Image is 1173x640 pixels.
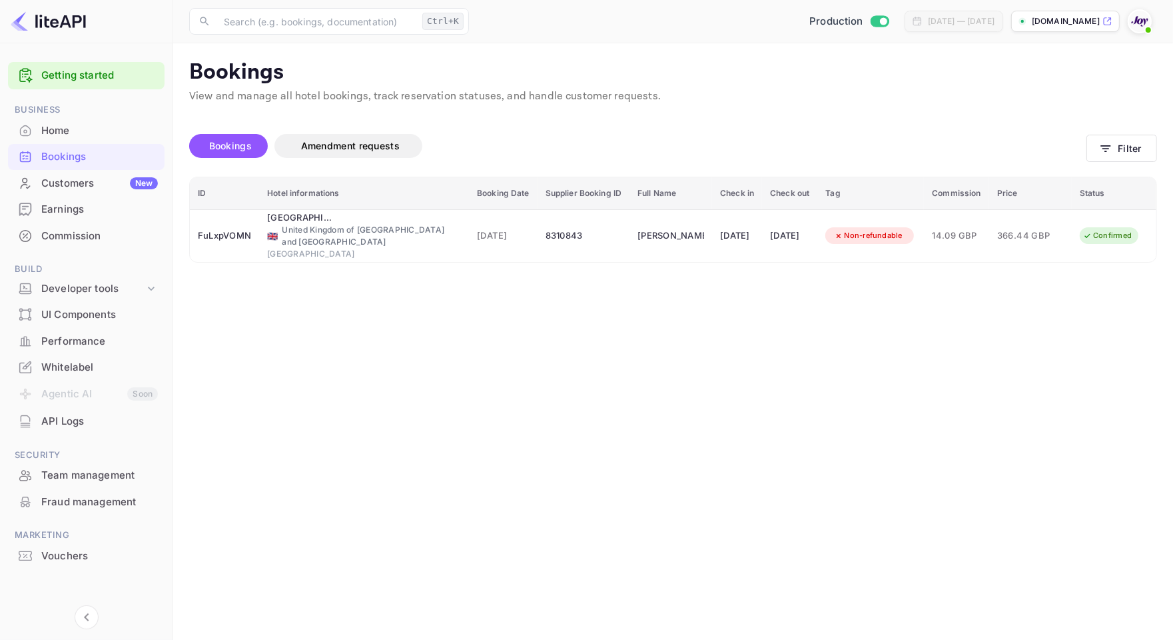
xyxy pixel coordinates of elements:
[770,225,809,247] div: [DATE]
[267,211,334,225] div: Holiday Inn Oxford, an IHG Hotel
[8,463,165,487] a: Team management
[41,229,158,244] div: Commission
[809,14,863,29] span: Production
[8,409,165,433] a: API Logs
[75,605,99,629] button: Collapse navigation
[8,329,165,355] div: Performance
[8,62,165,89] div: Getting started
[267,248,461,260] div: [GEOGRAPHIC_DATA]
[189,134,1086,158] div: account-settings tabs
[8,409,165,435] div: API Logs
[1086,135,1157,162] button: Filter
[41,307,158,323] div: UI Components
[41,414,158,429] div: API Logs
[8,197,165,221] a: Earnings
[8,223,165,248] a: Commission
[301,140,400,151] span: Amendment requests
[267,224,461,248] div: United Kingdom of [GEOGRAPHIC_DATA] and [GEOGRAPHIC_DATA]
[637,225,704,247] div: Andrew Joseph
[8,302,165,328] div: UI Components
[41,495,158,510] div: Fraud management
[477,229,530,243] span: [DATE]
[8,262,165,277] span: Build
[209,140,252,151] span: Bookings
[817,177,924,210] th: Tag
[8,489,165,515] div: Fraud management
[8,103,165,117] span: Business
[130,177,158,189] div: New
[546,225,621,247] div: 8310843
[198,225,251,247] div: FuLxpVOMN
[997,229,1064,243] span: 366.44 GBP
[1072,177,1156,210] th: Status
[825,227,911,244] div: Non-refundable
[8,489,165,514] a: Fraud management
[41,68,158,83] a: Getting started
[8,223,165,249] div: Commission
[41,549,158,564] div: Vouchers
[41,202,158,217] div: Earnings
[928,15,994,27] div: [DATE] — [DATE]
[8,463,165,489] div: Team management
[932,229,980,243] span: 14.09 GBP
[1129,11,1150,32] img: With Joy
[720,225,754,247] div: [DATE]
[629,177,712,210] th: Full Name
[41,149,158,165] div: Bookings
[8,329,165,353] a: Performance
[8,355,165,381] div: Whitelabel
[538,177,629,210] th: Supplier Booking ID
[8,144,165,169] a: Bookings
[8,171,165,197] div: CustomersNew
[41,281,145,297] div: Developer tools
[989,177,1072,210] th: Price
[469,177,538,210] th: Booking Date
[1032,15,1100,27] p: [DOMAIN_NAME]
[267,232,278,241] span: United Kingdom of Great Britain and Northern Ireland
[190,177,259,210] th: ID
[8,543,165,568] a: Vouchers
[259,177,469,210] th: Hotel informations
[8,448,165,463] span: Security
[8,355,165,379] a: Whitelabel
[8,118,165,144] div: Home
[41,468,158,483] div: Team management
[1074,227,1140,244] div: Confirmed
[11,11,86,32] img: LiteAPI logo
[8,171,165,195] a: CustomersNew
[41,334,158,349] div: Performance
[8,277,165,301] div: Developer tools
[189,59,1157,86] p: Bookings
[190,177,1156,262] table: booking table
[762,177,817,210] th: Check out
[8,543,165,569] div: Vouchers
[8,197,165,223] div: Earnings
[41,123,158,139] div: Home
[712,177,762,210] th: Check in
[41,360,158,375] div: Whitelabel
[216,8,417,35] input: Search (e.g. bookings, documentation)
[804,14,894,29] div: Switch to Sandbox mode
[8,302,165,327] a: UI Components
[8,144,165,170] div: Bookings
[41,176,158,191] div: Customers
[924,177,988,210] th: Commission
[8,118,165,143] a: Home
[422,13,464,30] div: Ctrl+K
[189,89,1157,105] p: View and manage all hotel bookings, track reservation statuses, and handle customer requests.
[8,528,165,543] span: Marketing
